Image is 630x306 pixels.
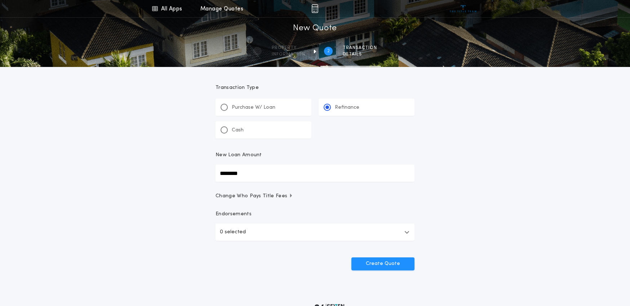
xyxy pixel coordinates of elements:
[216,211,414,218] p: Endorsements
[351,257,414,270] button: Create Quote
[272,45,305,51] span: Property
[216,84,414,91] p: Transaction Type
[272,51,305,57] span: information
[220,228,246,237] p: 0 selected
[343,45,377,51] span: Transaction
[216,193,293,200] span: Change Who Pays Title Fees
[327,48,330,54] h2: 2
[232,104,275,111] p: Purchase W/ Loan
[335,104,359,111] p: Refinance
[232,127,244,134] p: Cash
[216,193,414,200] button: Change Who Pays Title Fees
[343,51,377,57] span: details
[450,5,477,12] img: vs-icon
[216,224,414,241] button: 0 selected
[216,152,262,159] p: New Loan Amount
[293,23,337,34] h1: New Quote
[311,4,318,13] img: img
[216,165,414,182] input: New Loan Amount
